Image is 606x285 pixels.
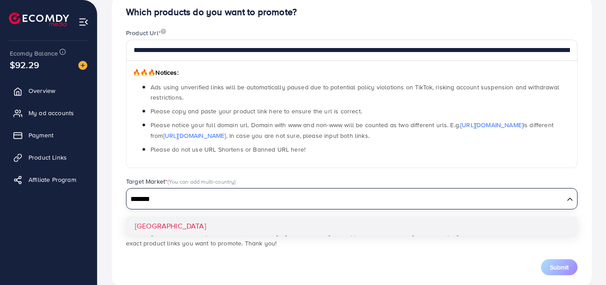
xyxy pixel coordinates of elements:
[78,17,89,27] img: menu
[28,175,76,184] span: Affiliate Program
[150,145,305,154] span: Please do not use URL Shortens or Banned URL here!
[28,131,53,140] span: Payment
[78,61,87,70] img: image
[126,227,578,249] p: *Note: If you use unverified product links, the Ecomdy system will notify the support team to rev...
[133,68,179,77] span: Notices:
[126,7,578,18] h4: Which products do you want to promote?
[7,126,90,144] a: Payment
[541,259,578,275] button: Submit
[10,58,39,71] span: $92.29
[133,68,155,77] span: 🔥🔥🔥
[7,82,90,100] a: Overview
[7,104,90,122] a: My ad accounts
[126,188,578,209] div: Search for option
[161,28,166,34] img: image
[7,149,90,166] a: Product Links
[7,171,90,189] a: Affiliate Program
[9,12,69,26] img: logo
[550,263,569,272] span: Submit
[126,177,236,186] label: Target Market
[150,107,362,116] span: Please copy and paste your product link here to ensure the url is correct.
[163,131,226,140] a: [URL][DOMAIN_NAME]
[126,217,578,236] li: [GEOGRAPHIC_DATA]
[28,108,74,117] span: My ad accounts
[150,83,559,102] span: Ads using unverified links will be automatically paused due to potential policy violations on Tik...
[10,49,58,58] span: Ecomdy Balance
[127,193,563,206] input: Search for option
[460,120,523,129] a: [URL][DOMAIN_NAME]
[28,86,55,95] span: Overview
[167,177,236,185] span: (You can add multi-country)
[28,153,67,162] span: Product Links
[568,245,599,278] iframe: Chat
[126,28,166,37] label: Product Url
[150,120,553,140] span: Please notice your full domain url. Domain with www and non-www will be counted as two different ...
